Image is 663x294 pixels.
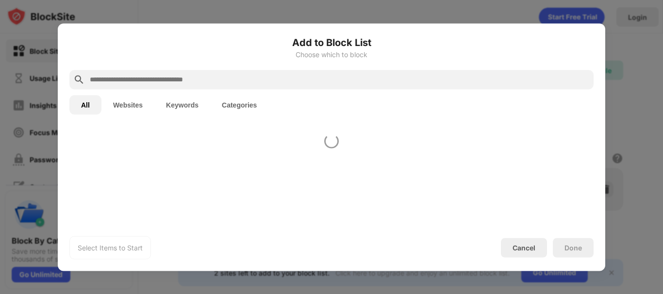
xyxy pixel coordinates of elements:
[73,74,85,85] img: search.svg
[69,35,594,49] h6: Add to Block List
[210,95,268,114] button: Categories
[78,243,143,252] div: Select Items to Start
[69,95,101,114] button: All
[513,244,535,252] div: Cancel
[69,50,594,58] div: Choose which to block
[564,244,582,251] div: Done
[154,95,210,114] button: Keywords
[101,95,154,114] button: Websites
